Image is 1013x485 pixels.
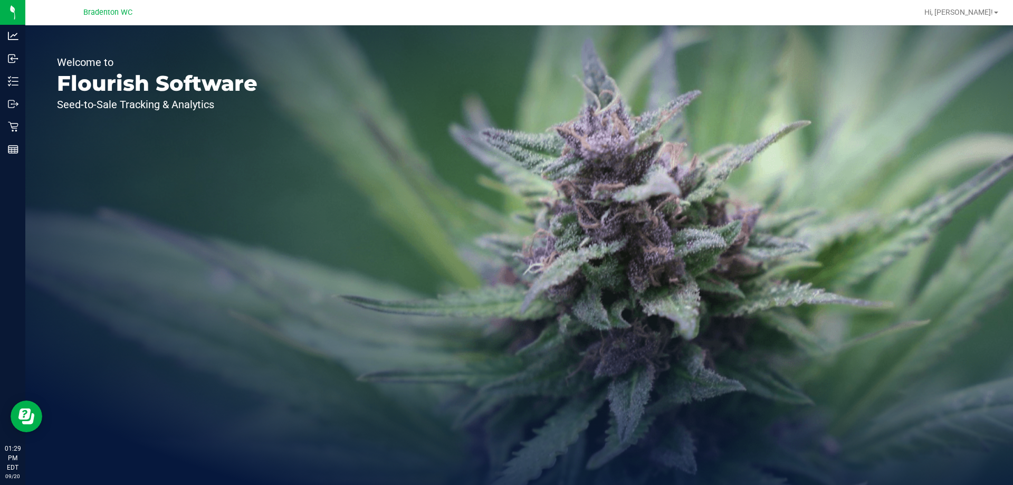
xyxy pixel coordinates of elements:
p: Welcome to [57,57,257,68]
inline-svg: Inbound [8,53,18,64]
inline-svg: Analytics [8,31,18,41]
inline-svg: Retail [8,121,18,132]
inline-svg: Outbound [8,99,18,109]
span: Hi, [PERSON_NAME]! [924,8,993,16]
span: Bradenton WC [83,8,132,17]
iframe: Resource center [11,401,42,432]
p: Seed-to-Sale Tracking & Analytics [57,99,257,110]
p: 01:29 PM EDT [5,444,21,472]
p: 09/20 [5,472,21,480]
inline-svg: Reports [8,144,18,155]
p: Flourish Software [57,73,257,94]
inline-svg: Inventory [8,76,18,87]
